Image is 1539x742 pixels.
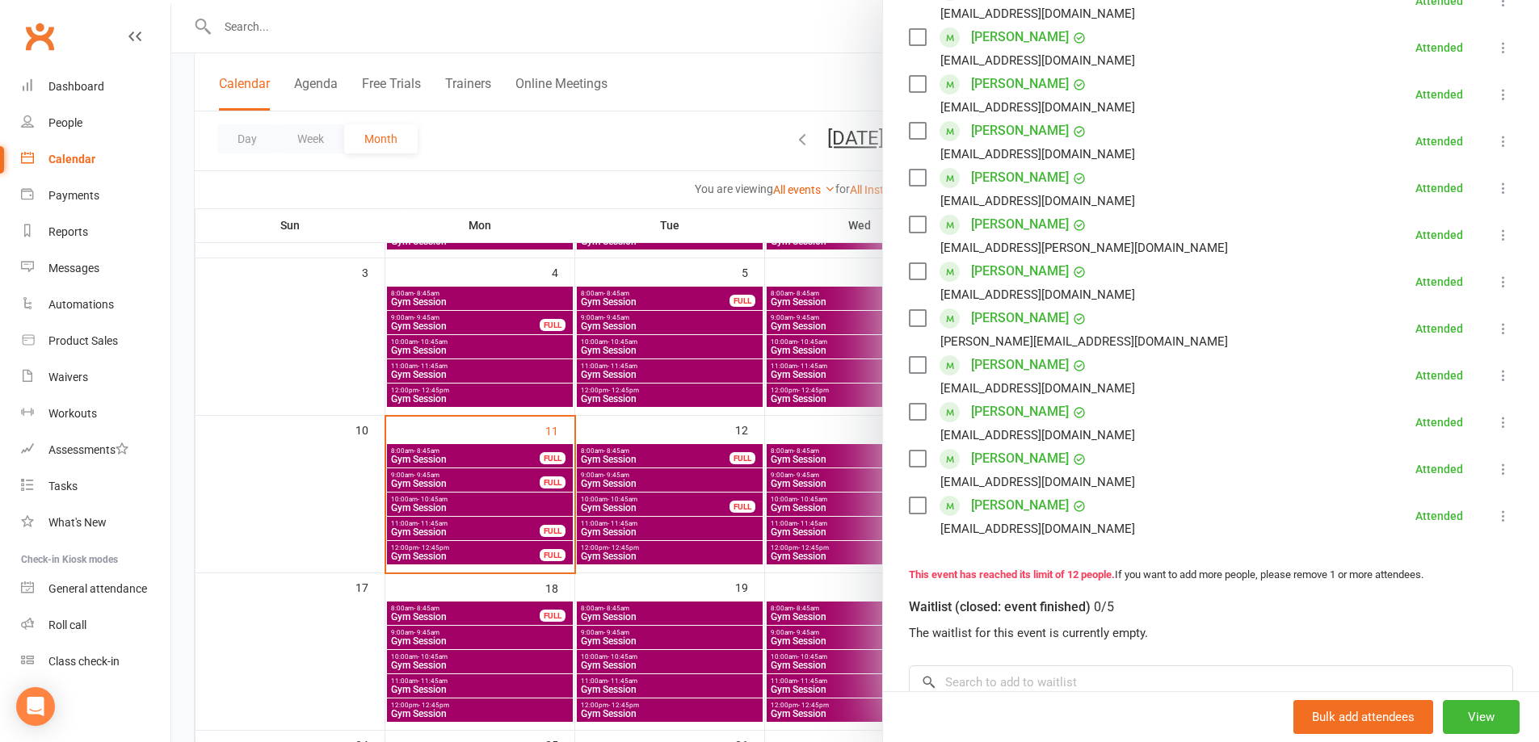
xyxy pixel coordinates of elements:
[940,144,1135,165] div: [EMAIL_ADDRESS][DOMAIN_NAME]
[940,237,1228,258] div: [EMAIL_ADDRESS][PERSON_NAME][DOMAIN_NAME]
[48,80,104,93] div: Dashboard
[48,262,99,275] div: Messages
[909,596,1114,618] div: Waitlist
[940,518,1135,539] div: [EMAIL_ADDRESS][DOMAIN_NAME]
[940,472,1135,493] div: [EMAIL_ADDRESS][DOMAIN_NAME]
[971,165,1069,191] a: [PERSON_NAME]
[21,468,170,505] a: Tasks
[48,480,78,493] div: Tasks
[19,16,60,57] a: Clubworx
[940,425,1135,446] div: [EMAIL_ADDRESS][DOMAIN_NAME]
[1293,700,1433,734] button: Bulk add attendees
[48,655,120,668] div: Class check-in
[21,607,170,643] a: Roll call
[909,567,1513,584] div: If you want to add more people, please remove 1 or more attendees.
[21,69,170,105] a: Dashboard
[21,178,170,214] a: Payments
[48,334,118,347] div: Product Sales
[940,331,1228,352] div: [PERSON_NAME][EMAIL_ADDRESS][DOMAIN_NAME]
[48,189,99,202] div: Payments
[1415,323,1463,334] div: Attended
[1415,229,1463,241] div: Attended
[16,687,55,726] div: Open Intercom Messenger
[21,323,170,359] a: Product Sales
[940,50,1135,71] div: [EMAIL_ADDRESS][DOMAIN_NAME]
[940,284,1135,305] div: [EMAIL_ADDRESS][DOMAIN_NAME]
[909,568,1115,581] strong: This event has reached its limit of 12 people.
[21,287,170,323] a: Automations
[1415,89,1463,100] div: Attended
[909,623,1513,643] div: The waitlist for this event is currently empty.
[971,446,1069,472] a: [PERSON_NAME]
[1415,463,1463,475] div: Attended
[48,116,82,129] div: People
[971,118,1069,144] a: [PERSON_NAME]
[955,599,1091,614] span: (closed: event finished)
[48,298,114,311] div: Automations
[940,3,1135,24] div: [EMAIL_ADDRESS][DOMAIN_NAME]
[21,396,170,432] a: Workouts
[21,643,170,680] a: Class kiosk mode
[48,371,88,384] div: Waivers
[48,582,147,595] div: General attendance
[48,516,107,529] div: What's New
[21,571,170,607] a: General attendance kiosk mode
[21,105,170,141] a: People
[971,212,1069,237] a: [PERSON_NAME]
[48,618,86,631] div: Roll call
[971,493,1069,518] a: [PERSON_NAME]
[48,407,97,420] div: Workouts
[971,305,1069,331] a: [PERSON_NAME]
[21,250,170,287] a: Messages
[909,665,1513,699] input: Search to add to waitlist
[971,399,1069,425] a: [PERSON_NAME]
[21,359,170,396] a: Waivers
[48,153,95,166] div: Calendar
[1415,182,1463,194] div: Attended
[1415,510,1463,522] div: Attended
[48,443,128,456] div: Assessments
[971,24,1069,50] a: [PERSON_NAME]
[940,378,1135,399] div: [EMAIL_ADDRESS][DOMAIN_NAME]
[1415,370,1463,381] div: Attended
[1415,136,1463,147] div: Attended
[971,258,1069,284] a: [PERSON_NAME]
[21,141,170,178] a: Calendar
[1415,42,1463,53] div: Attended
[971,71,1069,97] a: [PERSON_NAME]
[1415,276,1463,287] div: Attended
[21,432,170,468] a: Assessments
[1443,700,1520,734] button: View
[940,191,1135,212] div: [EMAIL_ADDRESS][DOMAIN_NAME]
[1415,417,1463,428] div: Attended
[971,352,1069,378] a: [PERSON_NAME]
[1094,596,1114,618] div: 0/5
[21,505,170,541] a: What's New
[21,214,170,250] a: Reports
[940,97,1135,118] div: [EMAIL_ADDRESS][DOMAIN_NAME]
[48,225,88,238] div: Reports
